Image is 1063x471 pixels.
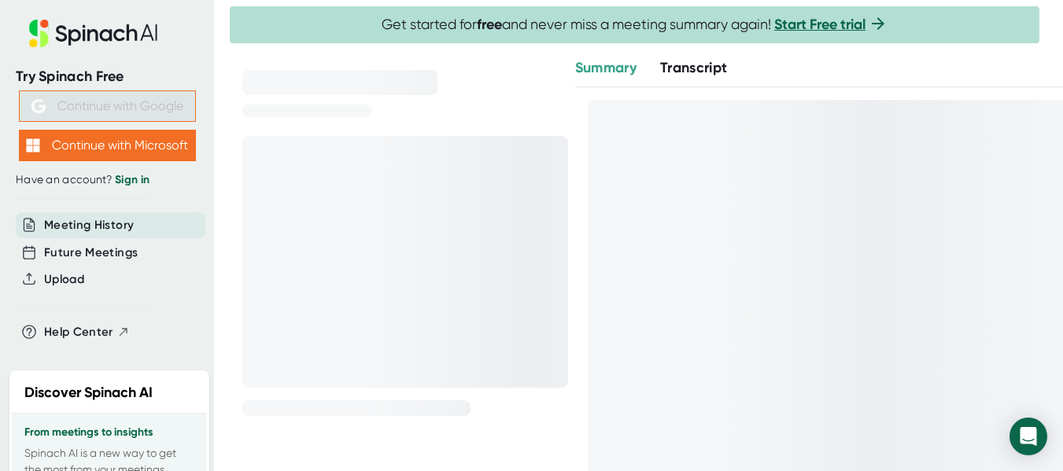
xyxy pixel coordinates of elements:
a: Sign in [115,173,149,186]
b: free [477,16,502,33]
button: Summary [575,57,637,79]
button: Upload [44,270,84,289]
button: Continue with Google [19,90,196,122]
img: Aehbyd4JwY73AAAAAElFTkSuQmCC [31,99,46,113]
span: Get started for and never miss a meeting summary again! [382,16,888,34]
div: Open Intercom Messenger [1009,418,1047,455]
h2: Discover Spinach AI [24,382,153,403]
button: Transcript [660,57,728,79]
a: Start Free trial [774,16,866,33]
button: Help Center [44,323,130,341]
span: Summary [575,59,637,76]
button: Continue with Microsoft [19,130,196,161]
span: Transcript [660,59,728,76]
button: Meeting History [44,216,134,234]
span: Help Center [44,323,113,341]
div: Try Spinach Free [16,68,198,86]
div: Have an account? [16,173,198,187]
h3: From meetings to insights [24,426,194,439]
button: Future Meetings [44,244,138,262]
